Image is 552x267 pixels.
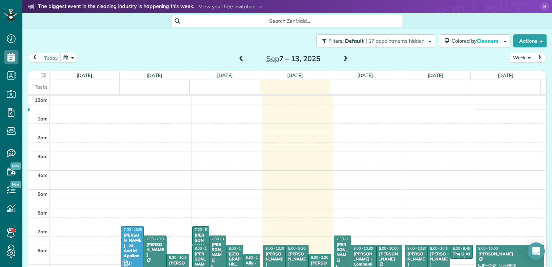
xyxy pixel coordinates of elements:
[35,97,48,103] span: 12am
[311,255,328,260] span: 8:30 - 2:30
[229,246,248,251] span: 8:00 - 10:30
[123,233,142,264] div: [PERSON_NAME] - M And M Appliance
[195,246,214,251] span: 8:00 - 12:30
[452,38,501,44] span: Colored by
[10,181,21,188] span: New
[147,72,163,78] a: [DATE]
[38,135,48,140] span: 2am
[195,227,212,232] span: 7:00 - 8:00
[35,84,48,90] span: Tasks
[336,242,349,263] div: [PERSON_NAME]
[266,54,279,63] span: Sep
[430,246,450,251] span: 8:00 - 10:15
[366,38,424,44] span: | 17 appointments hidden
[453,246,470,251] span: 8:00 - 8:45
[38,229,48,234] span: 7am
[476,38,500,44] span: Cleaners
[498,72,513,78] a: [DATE]
[212,237,229,241] span: 7:30 - 3:30
[124,227,143,232] span: 7:00 - 10:30
[439,34,510,47] button: Colored byCleaners
[38,116,48,122] span: 1am
[194,233,207,254] div: [PERSON_NAME]
[266,246,285,251] span: 8:00 - 10:00
[38,247,48,253] span: 8am
[428,72,443,78] a: [DATE]
[510,53,534,63] button: Week
[146,242,164,258] div: [PERSON_NAME]
[28,53,42,63] button: prev
[38,172,48,178] span: 4am
[10,162,21,170] span: New
[379,246,398,251] span: 8:00 - 10:00
[430,251,448,267] div: [PERSON_NAME]
[217,72,233,78] a: [DATE]
[313,34,435,47] a: Filters: Default | 17 appointments hidden
[38,191,48,197] span: 5am
[407,251,426,267] div: [PERSON_NAME]
[407,246,427,251] span: 8:00 - 10:30
[357,72,373,78] a: [DATE]
[527,242,545,260] div: Open Intercom Messenger
[379,251,400,262] div: [PERSON_NAME]
[77,72,92,78] a: [DATE]
[533,53,547,63] button: next
[353,246,373,251] span: 8:00 - 10:30
[336,237,356,241] span: 7:30 - 11:30
[288,251,306,267] div: [PERSON_NAME]
[478,246,498,251] span: 8:00 - 10:00
[287,72,303,78] a: [DATE]
[246,255,265,260] span: 8:30 - 10:30
[288,246,306,251] span: 8:00 - 9:30
[328,38,344,44] span: Filters:
[211,242,224,263] div: [PERSON_NAME]
[38,3,194,11] strong: The biggest event in the cleaning industry is happening this week.
[478,251,542,257] div: [PERSON_NAME]
[265,251,284,267] div: [PERSON_NAME]
[41,53,61,63] button: today
[316,34,435,47] button: Filters: Default | 17 appointments hidden
[169,255,189,260] span: 8:30 - 10:30
[38,153,48,159] span: 3am
[248,55,338,63] h2: 7 – 13, 2025
[38,210,48,216] span: 6am
[513,34,547,47] button: Actions
[146,237,166,241] span: 7:30 - 10:30
[345,38,364,44] span: Default
[452,251,471,262] div: The U At Ledroit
